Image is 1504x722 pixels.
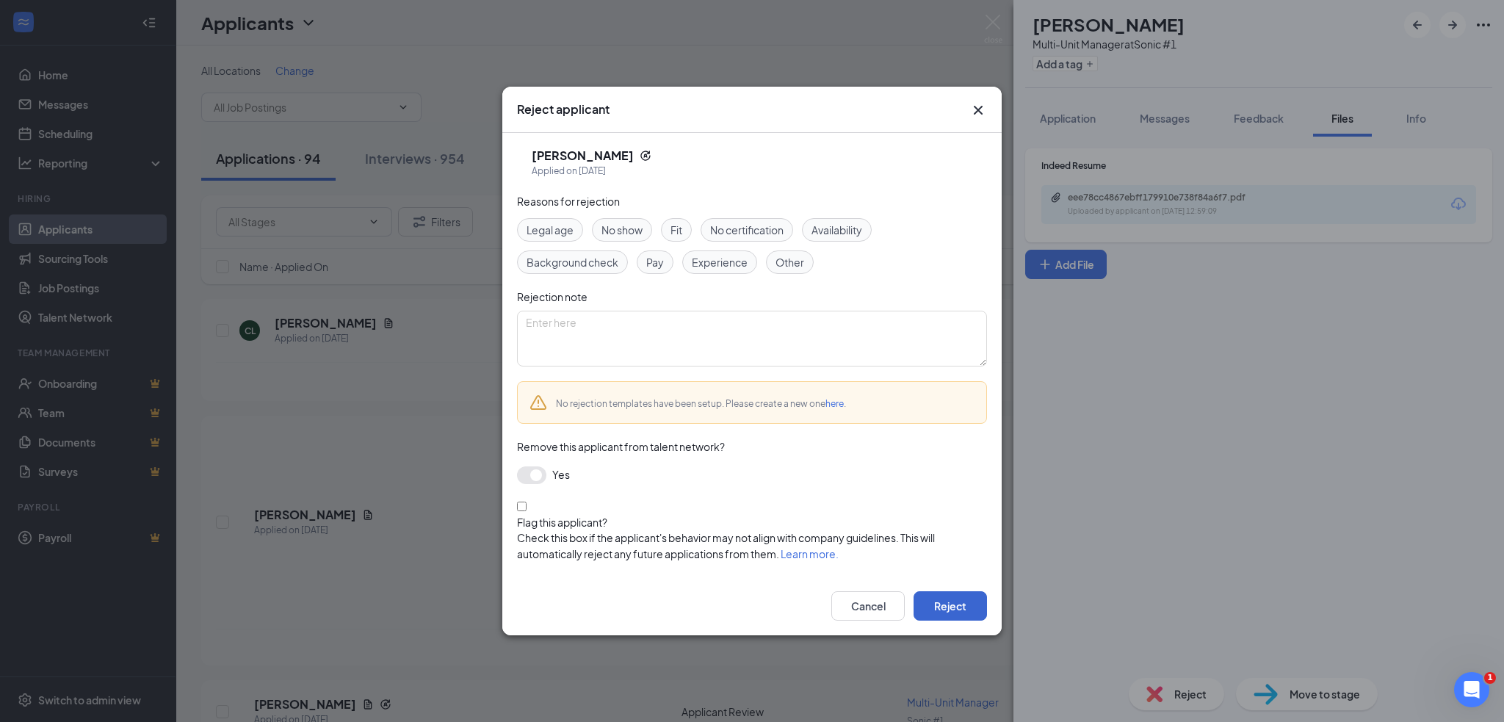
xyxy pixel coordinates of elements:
[692,254,748,270] span: Experience
[527,254,618,270] span: Background check
[781,547,839,560] a: Learn more.
[646,254,664,270] span: Pay
[517,440,725,453] span: Remove this applicant from talent network?
[517,290,587,303] span: Rejection note
[517,101,610,118] h3: Reject applicant
[1454,672,1489,707] iframe: Intercom live chat
[529,394,547,411] svg: Warning
[825,398,844,409] a: here
[517,515,987,530] div: Flag this applicant?
[811,222,862,238] span: Availability
[601,222,643,238] span: No show
[532,164,651,178] div: Applied on [DATE]
[969,101,987,119] svg: Cross
[914,591,987,621] button: Reject
[517,502,527,511] input: Flag this applicant?
[969,101,987,119] button: Close
[831,591,905,621] button: Cancel
[710,222,784,238] span: No certification
[517,531,935,560] span: Check this box if the applicant's behavior may not align with company guidelines. This will autom...
[640,150,651,162] svg: Reapply
[527,222,574,238] span: Legal age
[1484,672,1496,684] span: 1
[775,254,804,270] span: Other
[517,195,620,208] span: Reasons for rejection
[532,148,634,164] h5: [PERSON_NAME]
[556,398,846,409] span: No rejection templates have been setup. Please create a new one .
[670,222,682,238] span: Fit
[552,466,570,483] span: Yes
